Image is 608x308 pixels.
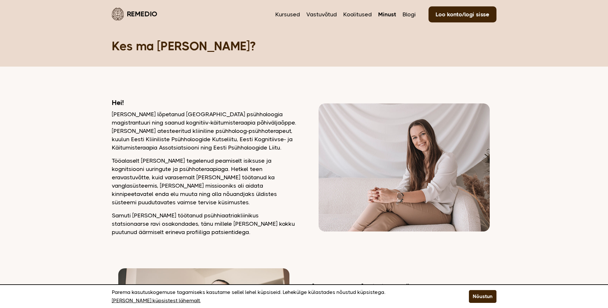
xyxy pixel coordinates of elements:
p: [PERSON_NAME] lõpetanud [GEOGRAPHIC_DATA] psühholoogia magistrantuuri ning saanud kognitiiv-käitu... [112,110,296,152]
p: Parema kasutuskogemuse tagamiseks kasutame sellel lehel küpsiseid. Lehekülge külastades nõustud k... [112,288,453,305]
a: Kursused [275,10,300,19]
h1: Kes ma [PERSON_NAME]? [112,38,496,54]
button: Nõustun [469,290,496,303]
img: Dagmar vaatamas kaamerasse [319,103,489,231]
p: Tööalaselt [PERSON_NAME] tegelenud peamiselt isiksuse ja kognitsiooni uuringute ja psühhoteraapia... [112,157,296,207]
p: Samuti [PERSON_NAME] töötanud psühhiaatriakliinikus statsionaarse ravi osakondades, tänu millele ... [112,211,296,236]
a: Remedio [112,6,157,21]
a: Loo konto/logi sisse [429,6,496,22]
a: Vastuvõtud [306,10,337,19]
img: Remedio logo [112,8,124,20]
a: Koolitused [343,10,372,19]
h2: Hei! [112,99,296,107]
a: Minust [378,10,396,19]
a: Blogi [403,10,416,19]
a: [PERSON_NAME] küpsistest lähemalt. [112,296,201,305]
h2: [PERSON_NAME] sai minust psühholoog? [312,283,496,291]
